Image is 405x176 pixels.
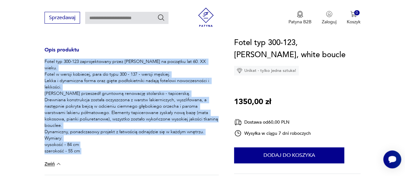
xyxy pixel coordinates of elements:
[55,161,62,167] img: chevron down
[288,11,312,25] button: Patyna B2B
[234,118,311,126] div: Dostawa od 60,00 PLN
[234,147,344,163] button: Dodaj do koszyka
[347,19,360,25] p: Koszyk
[45,58,219,161] p: Fotel typ 300-123 zaprojektowany przez [PERSON_NAME] na początku lat 60. XX wieku. Fotel w wersji...
[288,11,312,25] a: Ikona medaluPatyna B2B
[326,11,332,17] img: Ikonka użytkownika
[196,8,215,27] img: Patyna - sklep z meblami i dekoracjami vintage
[288,19,312,25] p: Patyna B2B
[234,37,360,61] h1: Fotel typ 300-123, [PERSON_NAME], white boucle
[157,14,165,21] button: Szukaj
[297,11,303,18] img: Ikona medalu
[45,48,219,58] h3: Opis produktu
[234,66,299,75] div: Unikat - tylko jedna sztuka!
[234,129,311,137] div: Wysyłka w ciągu 7 dni roboczych
[237,68,242,73] img: Ikona diamentu
[234,96,271,108] p: 1350,00 zł
[347,11,360,25] button: 0Koszyk
[322,19,336,25] p: Zaloguj
[322,11,336,25] button: Zaloguj
[354,10,360,16] div: 0
[234,118,242,126] img: Ikona dostawy
[45,12,80,24] button: Sprzedawaj
[383,150,401,168] iframe: Smartsupp widget button
[350,11,357,17] img: Ikona koszyka
[45,16,80,20] a: Sprzedawaj
[45,161,61,167] button: Zwiń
